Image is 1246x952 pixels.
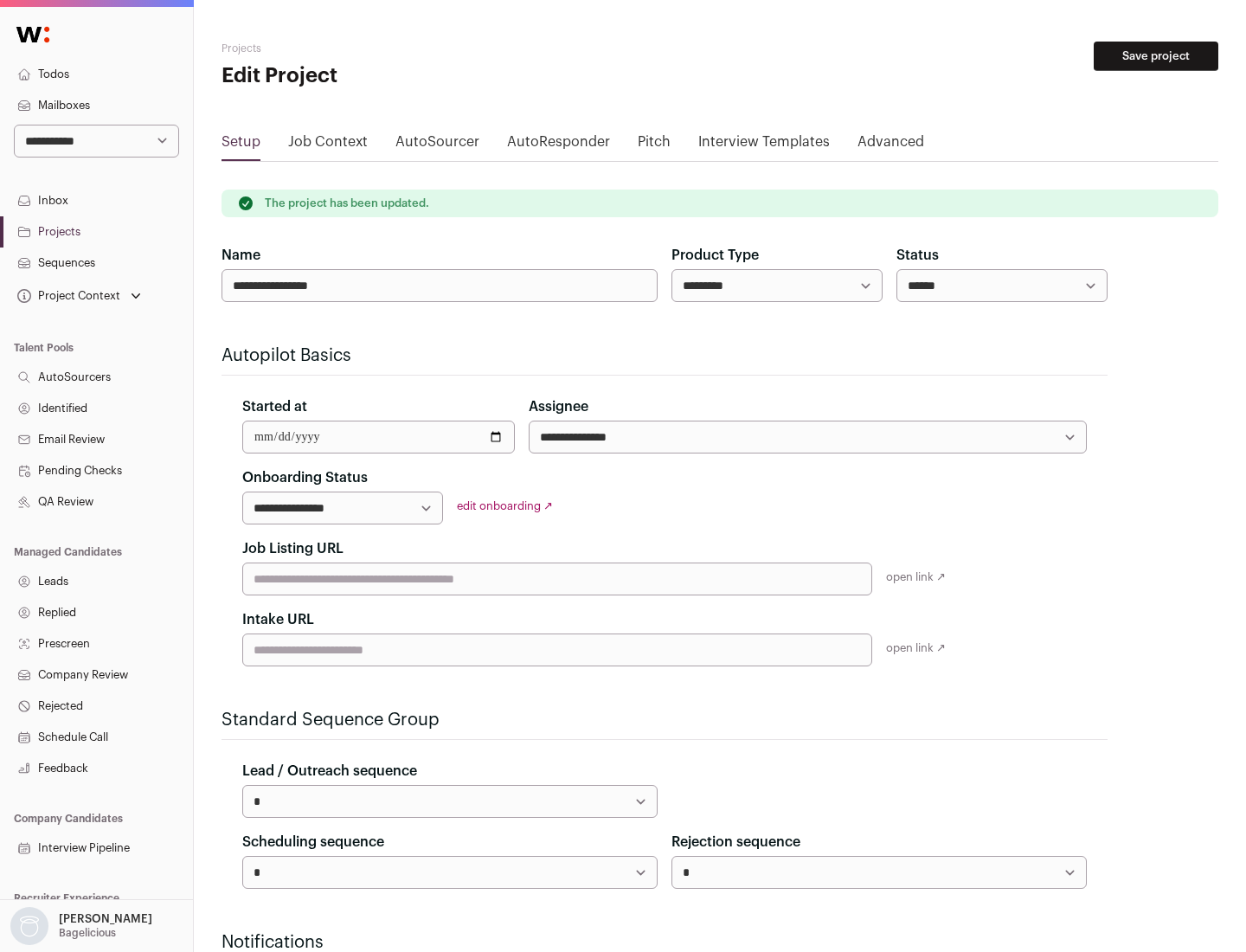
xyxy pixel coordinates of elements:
a: AutoSourcer [395,132,479,159]
label: Status [896,245,939,266]
a: AutoResponder [507,132,610,159]
h2: Projects [222,42,554,55]
a: Setup [222,132,260,159]
label: Name [222,245,260,266]
button: Open dropdown [7,907,156,945]
a: Interview Templates [698,132,830,159]
label: Started at [242,396,307,417]
a: Pitch [638,132,671,159]
p: Bagelicious [59,926,116,940]
label: Rejection sequence [671,832,800,852]
img: nopic.png [10,907,48,945]
div: Project Context [14,289,120,303]
p: [PERSON_NAME] [59,912,152,926]
img: Wellfound [7,17,59,52]
button: Save project [1094,42,1218,71]
label: Job Listing URL [242,538,344,559]
p: The project has been updated. [265,196,429,210]
a: Job Context [288,132,368,159]
label: Lead / Outreach sequence [242,761,417,782]
h1: Edit Project [222,62,554,90]
label: Assignee [529,396,588,417]
label: Onboarding Status [242,467,368,488]
button: Open dropdown [14,284,145,308]
label: Intake URL [242,609,314,630]
h2: Standard Sequence Group [222,708,1108,732]
h2: Autopilot Basics [222,344,1108,368]
label: Scheduling sequence [242,832,384,852]
a: edit onboarding ↗ [457,500,553,511]
label: Product Type [671,245,759,266]
a: Advanced [857,132,924,159]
